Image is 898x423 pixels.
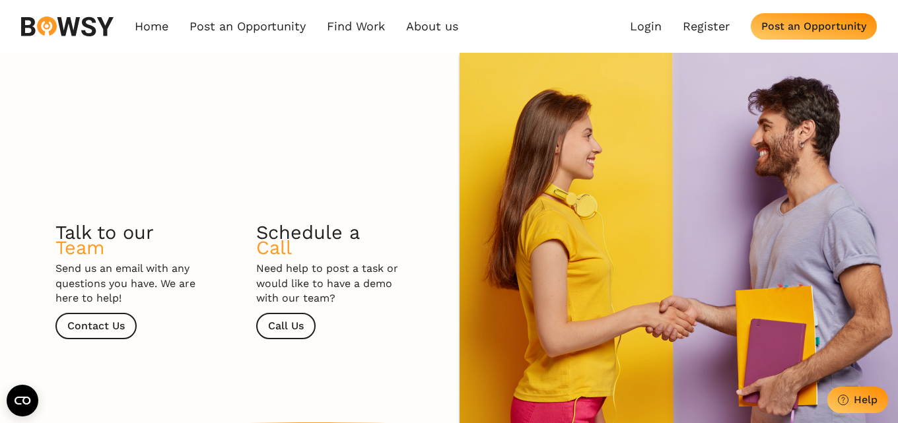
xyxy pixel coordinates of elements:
[268,319,304,332] div: Call Us
[751,13,877,40] button: Post an Opportunity
[55,225,154,255] h1: Talk to our
[256,236,292,259] span: Call
[630,19,662,34] a: Login
[55,261,201,306] p: Send us an email with any questions you have. We are here to help!
[55,236,104,259] span: Team
[854,393,878,406] div: Help
[55,313,137,339] button: Contact Us
[135,19,168,34] a: Home
[683,19,730,34] a: Register
[256,261,401,306] p: Need help to post a task or would like to have a demo with our team?
[827,387,888,413] button: Help
[67,319,125,332] div: Contact Us
[761,20,866,32] div: Post an Opportunity
[256,313,316,339] button: Call Us
[256,225,360,255] h1: Schedule a
[7,385,38,416] button: Open CMP widget
[21,16,114,36] img: svg%3e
